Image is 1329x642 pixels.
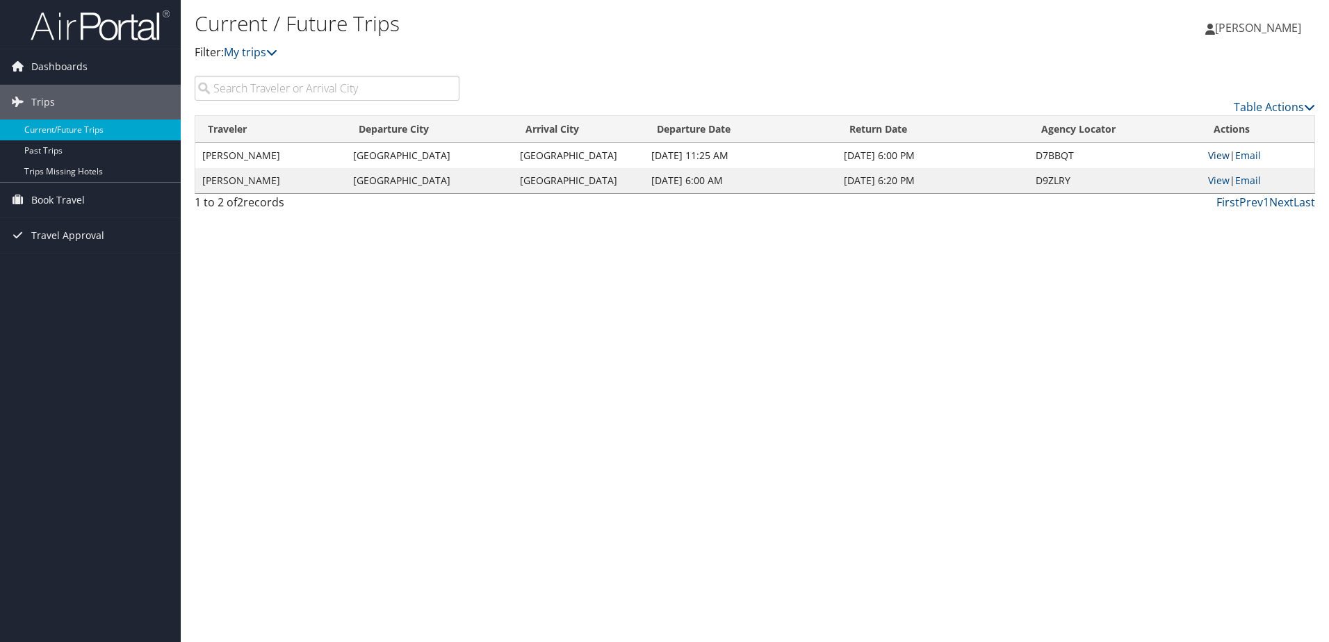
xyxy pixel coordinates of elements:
a: View [1208,149,1230,162]
a: Last [1294,195,1315,210]
td: | [1201,143,1314,168]
th: Arrival City: activate to sort column ascending [513,116,644,143]
span: Trips [31,85,55,120]
span: [PERSON_NAME] [1215,20,1301,35]
a: Email [1235,174,1261,187]
h1: Current / Future Trips [195,9,942,38]
a: First [1216,195,1239,210]
span: 2 [237,195,243,210]
div: 1 to 2 of records [195,194,459,217]
td: [GEOGRAPHIC_DATA] [513,143,644,168]
a: [PERSON_NAME] [1205,7,1315,49]
a: Next [1269,195,1294,210]
th: Departure City: activate to sort column ascending [346,116,513,143]
input: Search Traveler or Arrival City [195,76,459,101]
a: Email [1235,149,1261,162]
span: Dashboards [31,49,88,84]
td: [DATE] 11:25 AM [644,143,837,168]
th: Actions [1201,116,1314,143]
td: D9ZLRY [1029,168,1201,193]
th: Return Date: activate to sort column ascending [837,116,1029,143]
a: View [1208,174,1230,187]
td: [DATE] 6:20 PM [837,168,1029,193]
span: Book Travel [31,183,85,217]
td: | [1201,168,1314,193]
td: [DATE] 6:00 AM [644,168,837,193]
td: [PERSON_NAME] [195,143,346,168]
th: Departure Date: activate to sort column descending [644,116,837,143]
img: airportal-logo.png [31,9,170,42]
th: Traveler: activate to sort column ascending [195,116,346,143]
a: My trips [224,44,277,60]
td: [GEOGRAPHIC_DATA] [346,143,513,168]
th: Agency Locator: activate to sort column ascending [1029,116,1201,143]
p: Filter: [195,44,942,62]
a: Table Actions [1234,99,1315,115]
td: [GEOGRAPHIC_DATA] [346,168,513,193]
td: [DATE] 6:00 PM [837,143,1029,168]
a: Prev [1239,195,1263,210]
td: [PERSON_NAME] [195,168,346,193]
td: D7BBQT [1029,143,1201,168]
span: Travel Approval [31,218,104,253]
a: 1 [1263,195,1269,210]
td: [GEOGRAPHIC_DATA] [513,168,644,193]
